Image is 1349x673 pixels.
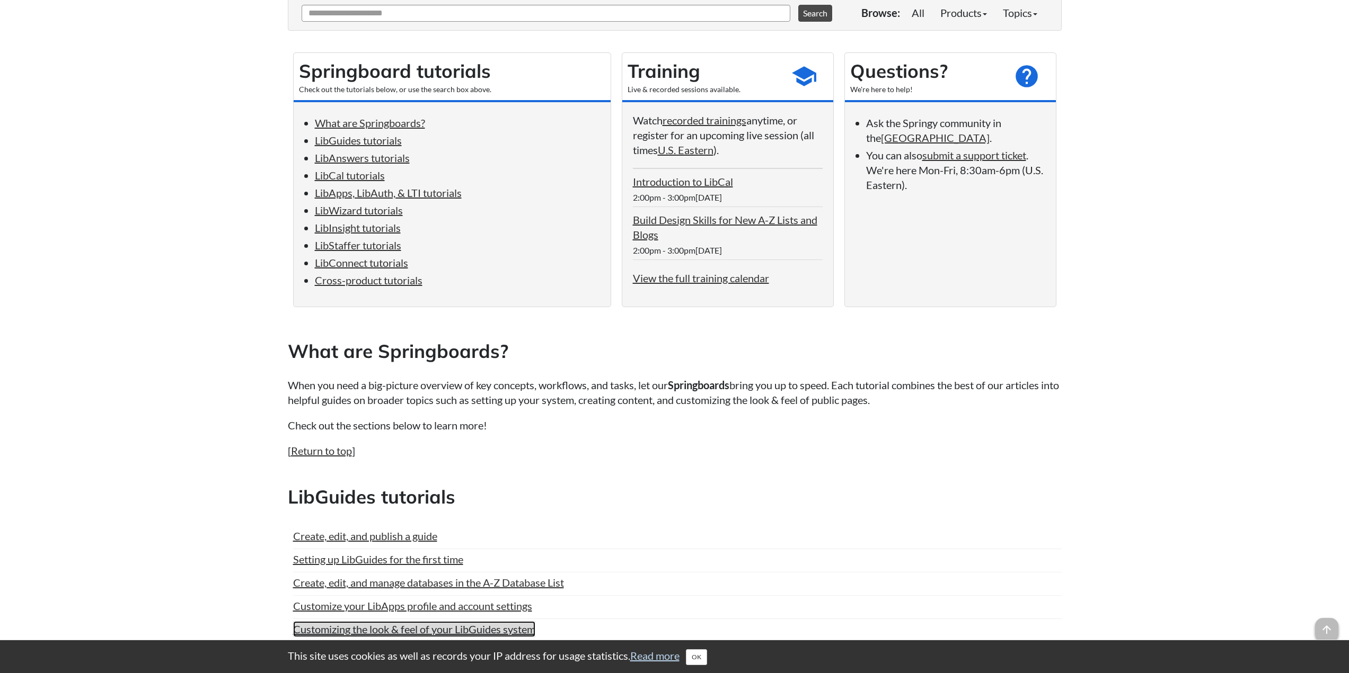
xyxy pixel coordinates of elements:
a: recorded trainings [663,114,746,127]
a: Cross-product tutorials [315,274,422,286]
p: When you need a big-picture overview of key concepts, workflows, and tasks, let our bring you up ... [288,378,1062,407]
a: What are Springboards? [315,116,425,129]
div: We're here to help! [850,84,1003,95]
a: Create, edit, and manage databases in the A-Z Database List [293,575,564,590]
div: This site uses cookies as well as records your IP address for usage statistics. [277,648,1072,665]
a: Topics [995,2,1045,23]
a: Customizing the look & feel of your LibGuides system [293,621,535,637]
span: help [1013,63,1040,89]
a: Create, edit, and publish a guide [293,528,437,544]
li: You can also . We're here Mon-Fri, 8:30am-6pm (U.S. Eastern). [866,148,1045,192]
h2: Questions? [850,58,1003,84]
p: [ ] [288,443,1062,458]
a: U.S. Eastern [658,143,713,156]
h2: What are Springboards? [288,338,1062,364]
p: Check out the sections below to learn more! [288,418,1062,433]
h2: Training [628,58,780,84]
div: Live & recorded sessions available. [628,84,780,95]
span: 2:00pm - 3:00pm[DATE] [633,192,722,202]
a: Return to top [291,444,352,457]
li: Ask the Springy community in the . [866,115,1045,145]
a: Setting up LibGuides for the first time [293,551,463,567]
span: arrow_upward [1315,618,1338,641]
a: Products [932,2,995,23]
a: [GEOGRAPHIC_DATA] [881,131,990,144]
a: View the full training calendar [633,272,769,284]
a: LibCal tutorials [315,169,385,182]
a: LibConnect tutorials [315,256,408,269]
h2: LibGuides tutorials [288,484,1062,510]
a: LibInsight tutorials [315,221,401,234]
a: LibGuides tutorials [315,134,402,147]
a: Build Design Skills for New A-Z Lists and Blogs [633,213,817,241]
a: LibWizard tutorials [315,204,403,217]
button: Close [686,649,707,665]
a: arrow_upward [1315,619,1338,632]
a: Introduction to LibCal [633,175,733,188]
a: All [904,2,932,23]
a: submit a support ticket [922,149,1026,161]
span: 2:00pm - 3:00pm[DATE] [633,245,722,255]
h2: Springboard tutorials [299,58,605,84]
p: Watch anytime, or register for an upcoming live session (all times ). [633,113,823,157]
div: Check out the tutorials below, or use the search box above. [299,84,605,95]
button: Search [798,5,832,22]
a: LibAnswers tutorials [315,151,410,164]
a: LibApps, LibAuth, & LTI tutorials [315,186,462,199]
strong: Springboards [668,379,729,391]
span: school [791,63,817,89]
a: Customize your LibApps profile and account settings [293,598,532,614]
a: LibStaffer tutorials [315,239,401,252]
p: Browse: [861,5,900,20]
a: Read more [630,649,680,662]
